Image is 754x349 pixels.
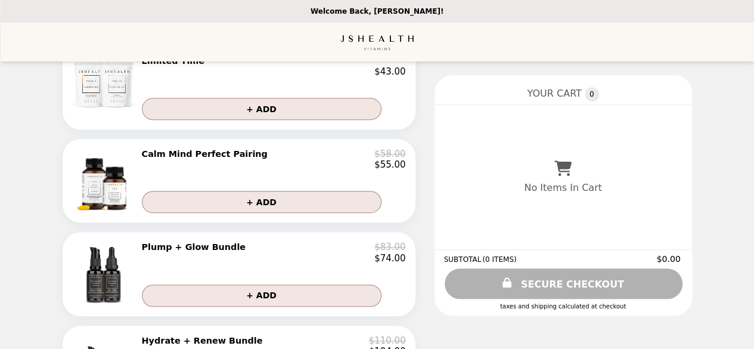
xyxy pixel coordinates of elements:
span: $0.00 [656,254,682,264]
h2: Hydrate + Renew Bundle [142,335,268,346]
img: Plump + Glow Bundle [73,242,138,306]
h2: Plump + Glow Bundle [142,242,251,252]
button: + ADD [142,285,381,307]
p: $74.00 [374,253,406,264]
img: Protein + Probiotics Taste-Tester Bundle - Limited Time [70,44,140,111]
p: No Items In Cart [524,182,601,193]
p: $55.00 [374,159,406,170]
p: $83.00 [374,242,406,252]
span: ( 0 ITEMS ) [482,255,516,264]
span: SUBTOTAL [444,255,483,264]
span: 0 [585,87,599,101]
span: YOUR CART [527,88,581,99]
img: Calm Mind Perfect Pairing [72,149,139,213]
button: + ADD [142,191,381,213]
p: $58.00 [374,149,406,159]
img: Brand Logo [340,30,414,54]
button: + ADD [142,98,381,120]
h2: Calm Mind Perfect Pairing [142,149,272,159]
p: Welcome Back, [PERSON_NAME]! [311,7,443,16]
p: $110.00 [368,335,405,346]
div: Taxes and Shipping calculated at checkout [444,303,682,310]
